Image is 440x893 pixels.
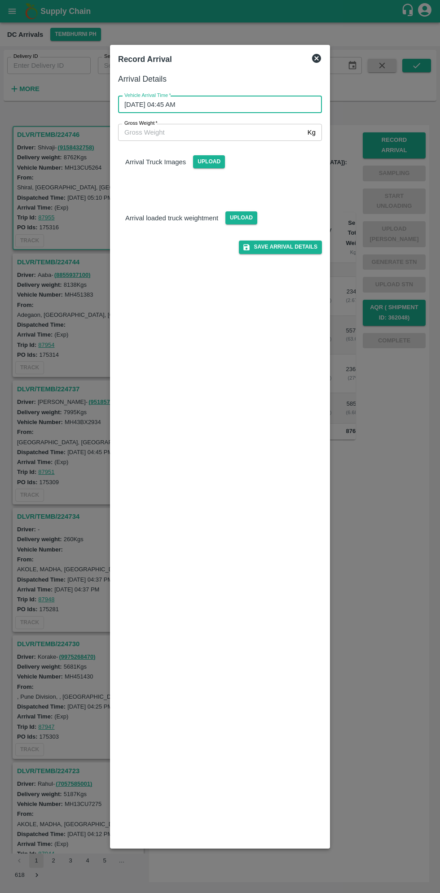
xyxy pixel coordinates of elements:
[118,55,172,64] b: Record Arrival
[125,213,218,223] p: Arrival loaded truck weightment
[124,92,171,99] label: Vehicle Arrival Time
[308,127,316,137] p: Kg
[225,211,257,224] span: Upload
[124,120,158,127] label: Gross Weight
[118,73,322,85] h6: Arrival Details
[118,124,304,141] input: Gross Weight
[118,96,316,113] input: Choose date, selected date is Sep 11, 2025
[193,155,225,168] span: Upload
[239,241,322,254] button: Save Arrival Details
[125,157,186,167] p: Arrival Truck Images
